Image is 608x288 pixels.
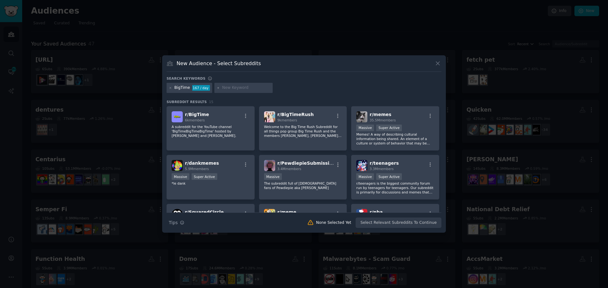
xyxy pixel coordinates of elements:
[316,220,351,226] div: None Selected Yet
[277,210,296,215] span: r/ meme
[209,100,213,104] span: 15
[167,76,206,81] h3: Search keywords
[356,160,367,171] img: teenagers
[185,118,205,122] span: 6k members
[185,112,209,117] span: r/ BigTime
[264,173,282,180] div: Massive
[356,209,367,220] img: nba
[172,209,183,220] img: SquaredCircle
[172,160,183,171] img: dankmemes
[264,160,275,171] img: PewdiepieSubmissions
[167,100,207,104] span: Subreddit Results
[264,209,275,220] img: meme
[172,125,250,138] p: A subreddit for the YouTube channel 'BigTimeBigTimeBigTime' hosted by [PERSON_NAME] and [PERSON_N...
[376,125,402,131] div: Super Active
[174,85,190,91] div: BigTime
[356,125,374,131] div: Massive
[192,173,217,180] div: Super Active
[177,60,261,67] h3: New Audience - Select Subreddits
[370,161,399,166] span: r/ teenagers
[370,112,391,117] span: r/ memes
[277,167,301,171] span: 3.4M members
[172,173,189,180] div: Massive
[192,85,210,91] div: 167 / day
[356,173,374,180] div: Massive
[172,111,183,122] img: BigTime
[277,118,297,122] span: 9k members
[172,181,250,186] p: *le dank
[185,161,219,166] span: r/ dankmemes
[370,118,396,122] span: 35.5M members
[185,167,209,171] span: 5.9M members
[169,219,178,226] span: Tips
[376,173,402,180] div: Super Active
[356,181,434,194] p: r/teenagers is the biggest community forum run by teenagers for teenagers. Our subreddit is prima...
[264,125,342,138] p: Welcome to the Big Time Rush Subreddit for all things pop group Big Time Rush and the members [PE...
[356,111,367,122] img: memes
[264,111,275,122] img: BigTimeRush
[277,112,314,117] span: r/ BigTimeRush
[222,85,270,91] input: New Keyword
[370,167,394,171] span: 3.3M members
[185,210,224,215] span: r/ SquaredCircle
[167,217,187,228] button: Tips
[277,161,338,166] span: r/ PewdiepieSubmissions
[370,210,383,215] span: r/ nba
[264,181,342,190] p: The subreddit full of [DEMOGRAPHIC_DATA] fans of Pewdiepie aka [PERSON_NAME]
[356,132,434,145] p: Memes! A way of describing cultural information being shared. An element of a culture or system o...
